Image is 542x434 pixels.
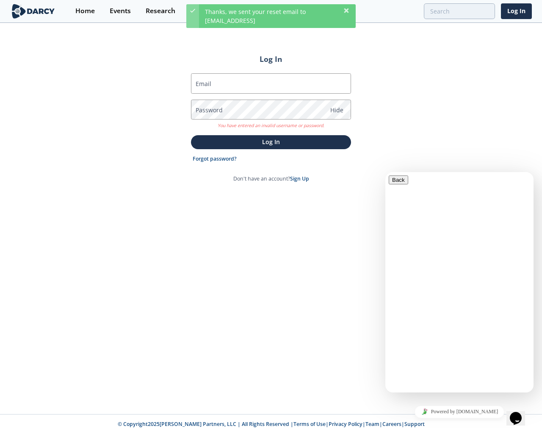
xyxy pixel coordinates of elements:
iframe: chat widget [385,172,534,392]
label: Password [196,106,223,114]
input: Advanced Search [424,3,495,19]
div: Home [75,8,95,14]
img: logo-wide.svg [10,4,56,19]
a: Log In [501,3,532,19]
a: Careers [382,420,401,428]
p: You have entered an invalid username or password. [191,120,351,129]
a: Sign Up [290,175,309,182]
a: Privacy Policy [329,420,362,428]
iframe: chat widget [385,402,534,421]
a: Terms of Use [293,420,326,428]
div: Dismiss this notification [343,7,350,14]
span: Hide [330,106,343,114]
p: Don't have an account? [233,175,309,183]
button: Log In [191,135,351,149]
h2: Log In [191,53,351,64]
a: Forgot password? [193,155,237,163]
a: Team [365,420,379,428]
p: Log In [197,137,345,146]
iframe: chat widget [506,400,534,426]
a: Support [404,420,425,428]
div: Events [110,8,131,14]
p: © Copyright 2025 [PERSON_NAME] Partners, LLC | All Rights Reserved | | | | | [12,420,530,428]
div: Research [146,8,175,14]
label: Email [196,79,211,88]
div: Thanks, we sent your reset email to [EMAIL_ADDRESS] [199,4,356,28]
